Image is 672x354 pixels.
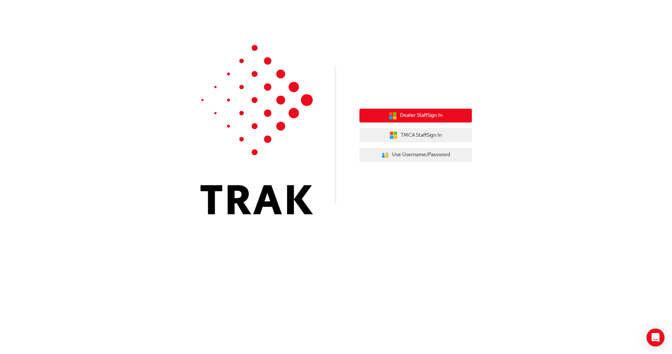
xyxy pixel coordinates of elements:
[201,45,313,214] img: Trak
[359,148,472,162] button: Use Username/Password
[400,111,443,120] span: Dealer Staff Sign In
[401,131,442,140] span: TMCA Staff Sign In
[359,128,472,142] button: TMCA StaffSign In
[392,151,450,159] span: Use Username/Password
[647,329,665,347] div: Open Intercom Messenger
[359,109,472,123] button: Dealer StaffSign In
